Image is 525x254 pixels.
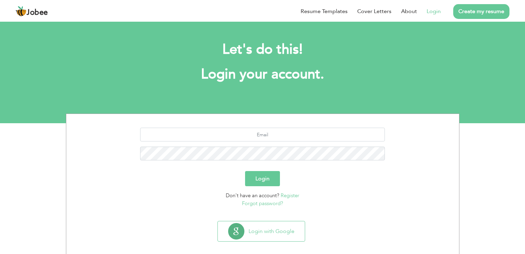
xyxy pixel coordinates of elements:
a: Forgot password? [242,200,283,207]
input: Email [140,128,385,141]
button: Login [245,171,280,186]
h2: Let's do this! [76,41,449,59]
img: jobee.io [16,6,27,17]
a: About [401,7,417,15]
button: Login with Google [218,221,305,241]
a: Resume Templates [301,7,348,15]
a: Login [427,7,441,15]
span: Jobee [27,9,48,17]
a: Register [281,192,299,199]
a: Create my resume [453,4,509,19]
a: Jobee [16,6,48,17]
h1: Login your account. [76,65,449,83]
a: Cover Letters [357,7,391,15]
span: Don't have an account? [226,192,279,199]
